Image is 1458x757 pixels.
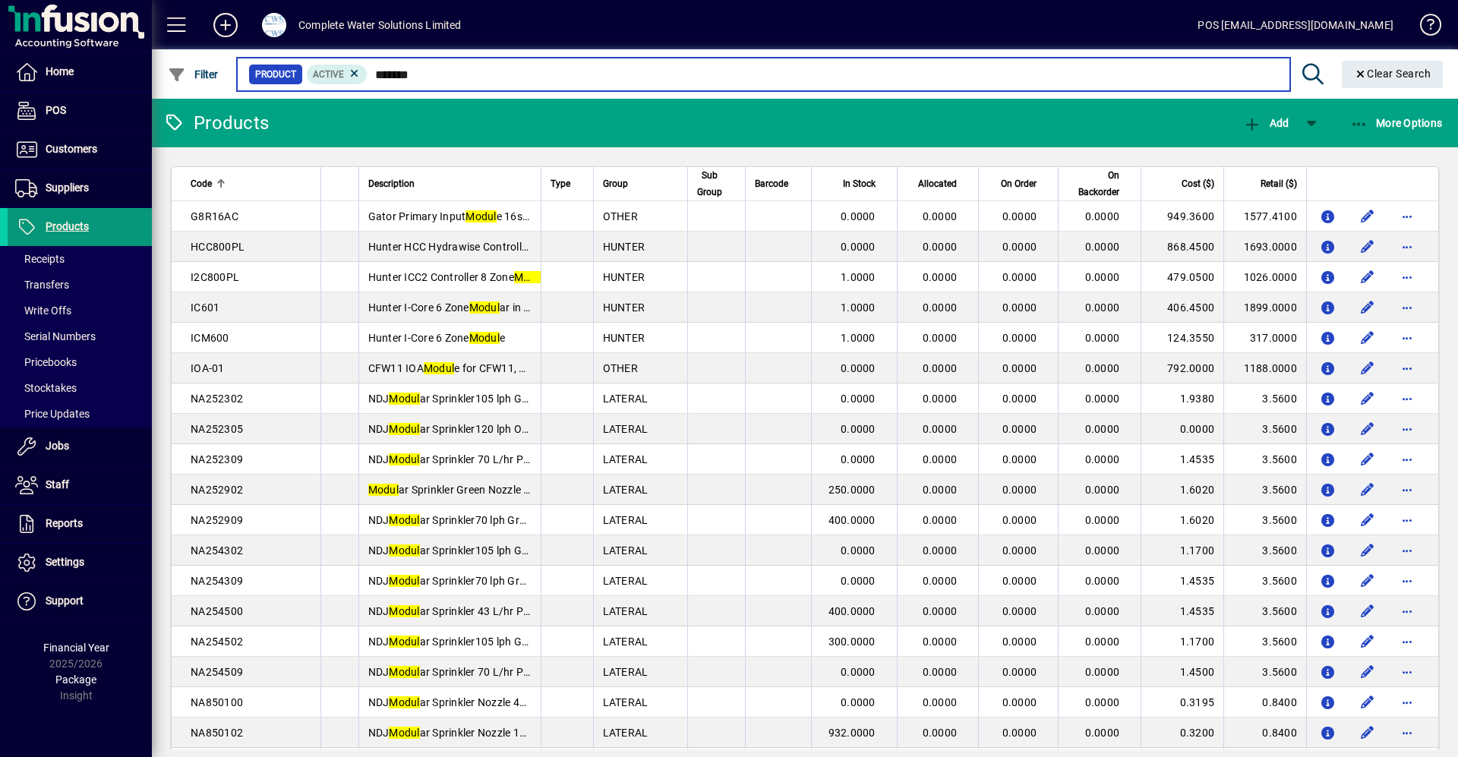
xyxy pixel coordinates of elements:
[697,167,722,200] span: Sub Group
[46,440,69,452] span: Jobs
[841,271,876,283] span: 1.0000
[368,484,630,496] span: ar Sprinkler Green Nozzle A-Ant Swivel Press Fit
[1085,362,1120,374] span: 0.0000
[191,727,243,739] span: NA850102
[551,175,584,192] div: Type
[368,210,568,222] span: Gator Primary Input e 16stn 24VAC
[1002,241,1037,253] span: 0.0000
[1223,657,1306,687] td: 3.5600
[191,453,243,465] span: NA252309
[1409,3,1439,52] a: Knowledge Base
[923,210,958,222] span: 0.0000
[15,253,65,265] span: Receipts
[828,514,876,526] span: 400.0000
[1002,666,1037,678] span: 0.0000
[1085,666,1120,678] span: 0.0000
[201,11,250,39] button: Add
[841,210,876,222] span: 0.0000
[1085,393,1120,405] span: 0.0000
[1223,535,1306,566] td: 3.5600
[603,544,649,557] span: LATERAL
[1002,210,1037,222] span: 0.0000
[603,636,649,648] span: LATERAL
[389,696,419,708] em: Modul
[1395,356,1419,380] button: More options
[1223,444,1306,475] td: 3.5600
[841,332,876,344] span: 1.0000
[1223,626,1306,657] td: 3.5600
[1223,596,1306,626] td: 3.5600
[1350,117,1443,129] span: More Options
[191,666,243,678] span: NA254509
[514,271,544,283] em: Modul
[603,484,649,496] span: LATERAL
[389,666,419,678] em: Modul
[191,636,243,648] span: NA254502
[603,393,649,405] span: LATERAL
[1395,690,1419,714] button: More options
[1261,175,1297,192] span: Retail ($)
[1395,629,1419,654] button: More options
[841,575,876,587] span: 0.0000
[1002,514,1037,526] span: 0.0000
[1223,232,1306,262] td: 1693.0000
[8,323,152,349] a: Serial Numbers
[389,514,419,526] em: Modul
[1141,596,1223,626] td: 1.4535
[603,175,679,192] div: Group
[1355,235,1380,259] button: Edit
[1223,566,1306,596] td: 3.5600
[8,53,152,91] a: Home
[1141,475,1223,505] td: 1.6020
[1141,657,1223,687] td: 1.4500
[313,69,344,80] span: Active
[8,582,152,620] a: Support
[1355,326,1380,350] button: Edit
[603,696,649,708] span: LATERAL
[368,423,723,435] span: NDJ ar Sprinkler120 lph Orange Nozzle Small Swivel Black Press Fit
[15,304,71,317] span: Write Offs
[1002,636,1037,648] span: 0.0000
[1223,383,1306,414] td: 3.5600
[828,484,876,496] span: 250.0000
[603,241,645,253] span: HUNTER
[923,544,958,557] span: 0.0000
[46,220,89,232] span: Products
[368,453,622,465] span: NDJ ar Sprinkler 70 L/hr Press Fit Black Swivel
[46,517,83,529] span: Reports
[1002,605,1037,617] span: 0.0000
[191,575,243,587] span: NA254309
[368,301,607,314] span: Hunter I-Core 6 Zone ar in Plastic Case*****
[1198,13,1393,37] div: POS [EMAIL_ADDRESS][DOMAIN_NAME]
[1085,636,1120,648] span: 0.0000
[1141,383,1223,414] td: 1.9380
[465,210,496,222] em: Modul
[368,544,731,557] span: NDJ ar Sprinkler105 lph Green Nozzle One Side Swivel Black Press Fit
[1395,660,1419,684] button: More options
[389,453,419,465] em: Modul
[46,595,84,607] span: Support
[1355,690,1380,714] button: Edit
[1001,175,1037,192] span: On Order
[8,272,152,298] a: Transfers
[191,210,238,222] span: G8R16AC
[923,241,958,253] span: 0.0000
[1085,484,1120,496] span: 0.0000
[1395,599,1419,623] button: More options
[1085,271,1120,283] span: 0.0000
[368,636,728,648] span: NDJ ar Sprinkler105 lph Green Nozzle One Side Swivel Olive Press Fit
[46,478,69,490] span: Staff
[923,271,958,283] span: 0.0000
[1355,265,1380,289] button: Edit
[15,279,69,291] span: Transfers
[389,605,419,617] em: Modul
[8,298,152,323] a: Write Offs
[389,544,419,557] em: Modul
[424,362,454,374] em: Modul
[469,332,500,344] em: Modul
[43,642,109,654] span: Financial Year
[55,673,96,686] span: Package
[1395,538,1419,563] button: More options
[603,175,628,192] span: Group
[841,241,876,253] span: 0.0000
